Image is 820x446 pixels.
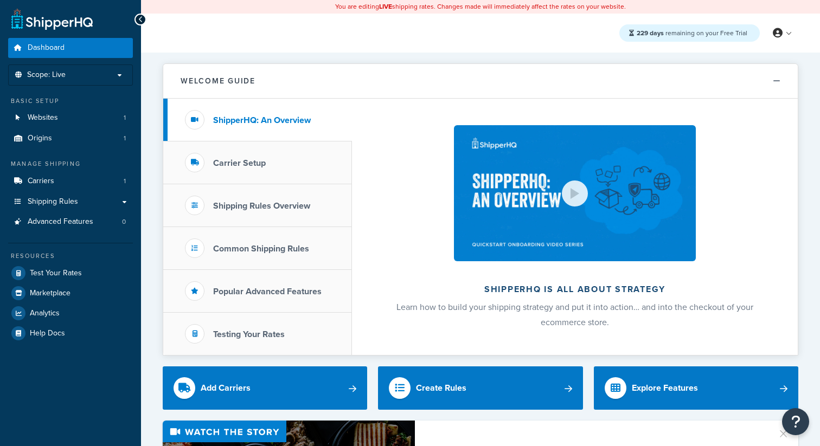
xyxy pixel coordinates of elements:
[122,217,126,227] span: 0
[213,329,285,339] h3: Testing Your Rates
[8,192,133,212] a: Shipping Rules
[28,113,58,122] span: Websites
[181,77,255,85] h2: Welcome Guide
[28,43,65,53] span: Dashboard
[28,134,52,143] span: Origins
[637,28,664,38] strong: 229 days
[632,380,698,396] div: Explore Features
[28,197,78,206] span: Shipping Rules
[8,263,133,283] a: Test Your Rates
[381,285,769,294] h2: ShipperHQ is all about strategy
[8,171,133,191] a: Carriers1
[124,177,126,186] span: 1
[213,201,310,211] h3: Shipping Rules Overview
[637,28,747,38] span: remaining on your Free Trial
[8,159,133,169] div: Manage Shipping
[8,128,133,148] li: Origins
[8,171,133,191] li: Carriers
[378,366,582,410] a: Create Rules
[27,70,66,80] span: Scope: Live
[594,366,798,410] a: Explore Features
[124,113,126,122] span: 1
[8,251,133,261] div: Resources
[416,380,466,396] div: Create Rules
[28,217,93,227] span: Advanced Features
[396,301,753,328] span: Learn how to build your shipping strategy and put it into action… and into the checkout of your e...
[8,38,133,58] a: Dashboard
[30,309,60,318] span: Analytics
[213,158,266,168] h3: Carrier Setup
[201,380,251,396] div: Add Carriers
[8,212,133,232] a: Advanced Features0
[163,366,367,410] a: Add Carriers
[124,134,126,143] span: 1
[8,108,133,128] li: Websites
[30,269,82,278] span: Test Your Rates
[30,289,71,298] span: Marketplace
[163,64,798,99] button: Welcome Guide
[8,128,133,148] a: Origins1
[8,96,133,106] div: Basic Setup
[8,324,133,343] a: Help Docs
[213,244,309,254] h3: Common Shipping Rules
[28,177,54,186] span: Carriers
[454,125,696,261] img: ShipperHQ is all about strategy
[8,212,133,232] li: Advanced Features
[379,2,392,11] b: LIVE
[30,329,65,338] span: Help Docs
[8,283,133,303] a: Marketplace
[8,108,133,128] a: Websites1
[8,303,133,323] a: Analytics
[782,408,809,435] button: Open Resource Center
[213,115,311,125] h3: ShipperHQ: An Overview
[213,287,322,296] h3: Popular Advanced Features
